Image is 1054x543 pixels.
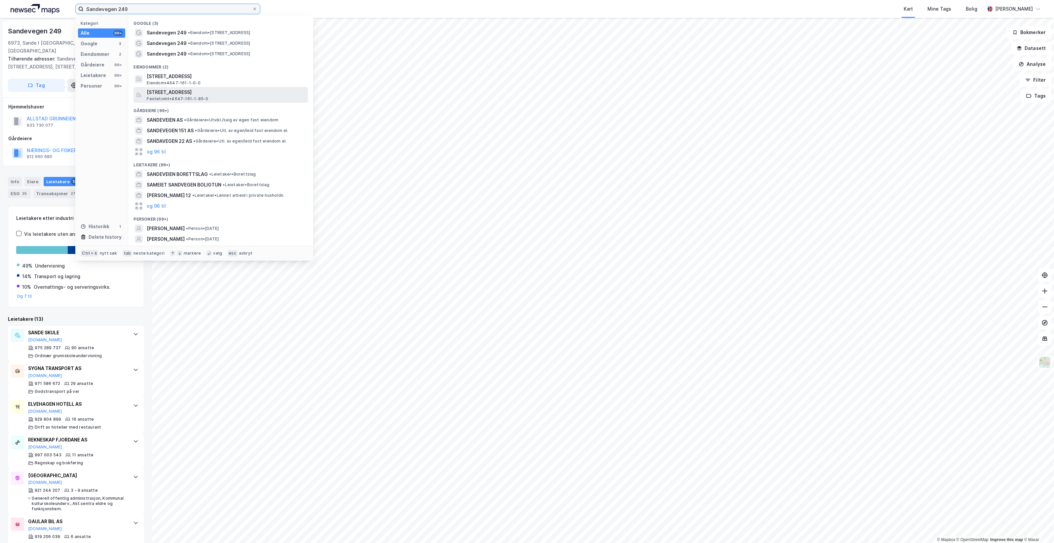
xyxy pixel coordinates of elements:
div: Mine Tags [927,5,951,13]
div: Ordinær grunnskoleundervisning [35,353,102,358]
div: 921 244 207 [35,488,60,493]
div: Gårdeiere [8,135,144,143]
button: Analyse [1013,58,1051,71]
span: Sandevegen 249 [147,39,187,47]
div: 99+ [113,83,123,89]
button: Bokmerker [1007,26,1051,39]
div: 919 206 039 [35,534,60,539]
span: [PERSON_NAME] [147,235,185,243]
div: 1 [117,224,123,229]
div: Kategori [81,21,125,26]
div: Google (3) [128,16,313,27]
div: markere [184,251,201,256]
div: Historikk [81,223,109,230]
div: 912 660 680 [27,154,52,159]
span: [STREET_ADDRESS] [147,72,305,80]
span: • [209,172,211,177]
div: Leietakere (13) [8,315,144,323]
div: [PERSON_NAME] [995,5,1033,13]
span: • [223,182,225,187]
span: SANDEVEGEN 151 AS [147,127,194,135]
div: 275 [69,190,79,197]
span: Eiendom • 4647-161-1-0-0 [147,80,200,86]
span: Festetomt • 4647-161-1-85-0 [147,96,208,102]
span: Sandevegen 249 [147,29,187,37]
button: og 96 til [147,148,166,156]
div: esc [227,250,238,257]
div: Sandevegen 249 [8,26,63,36]
div: 10% [22,283,31,291]
div: 6973, Sande I [GEOGRAPHIC_DATA], [GEOGRAPHIC_DATA] [8,39,94,55]
div: velg [213,251,222,256]
div: 13 [71,178,78,185]
div: Alle [81,29,90,37]
div: Regnskap og bokføring [35,460,83,466]
div: 99+ [113,30,123,36]
div: Transport og lagring [34,272,80,280]
div: [GEOGRAPHIC_DATA] [28,472,127,480]
span: SANDAVEGEN 22 AS [147,137,192,145]
span: • [186,236,188,241]
iframe: Chat Widget [1021,511,1054,543]
div: Hjemmelshaver [8,103,144,111]
span: Leietaker • Borettslag [223,182,269,188]
div: SANDE SKULE [28,329,127,337]
img: Z [1038,356,1051,369]
div: Gårdeiere [81,61,104,69]
span: • [192,193,194,198]
div: Godstransport på vei [35,389,79,394]
div: 99+ [113,62,123,67]
div: 90 ansatte [71,345,94,351]
button: Datasett [1011,42,1051,55]
span: • [188,51,190,56]
button: [DOMAIN_NAME] [28,480,62,485]
div: 929 804 899 [35,417,61,422]
span: Gårdeiere • Utl. av egen/leid fast eiendom el. [195,128,288,133]
span: SANDEVEIEN AS [147,116,183,124]
div: Drift av hoteller med restaurant [35,425,101,430]
span: Gårdeiere • Utl. av egen/leid fast eiendom el. [193,139,286,144]
div: Transaksjoner [33,189,82,198]
div: SYGNA TRANSPORT AS [28,364,127,372]
div: 14% [22,272,31,280]
span: [PERSON_NAME] 12 [147,191,191,199]
span: Tilhørende adresser: [8,56,57,62]
img: logo.a4113a55bc3d86da70a041830d287a7e.svg [11,4,59,14]
a: OpenStreetMap [957,537,989,542]
div: 29 ansatte [71,381,93,386]
div: Personer (99+) [128,211,313,223]
div: Delete history [89,233,122,241]
div: nytt søk [100,251,117,256]
div: 2 [117,52,123,57]
span: SAMEIET SANDVEGEN BOLIGTUN [147,181,221,189]
div: Kart [904,5,913,13]
button: Filter [1020,73,1051,87]
button: [DOMAIN_NAME] [28,444,62,450]
span: • [195,128,197,133]
a: Improve this map [990,537,1023,542]
div: 997 003 543 [35,452,61,458]
div: Undervisning [35,262,65,270]
div: Leietakere [81,71,106,79]
div: Leietakere etter industri [16,214,136,222]
div: Eiere [24,177,41,186]
div: Generell offentlig administrasjon, Kommunal kulturskoleunderv., Akt.sentra eldre og funksjonshem. [32,496,127,512]
span: Gårdeiere • Utvikl./salg av egen fast eiendom [184,117,278,123]
span: • [184,117,186,122]
span: • [188,30,190,35]
div: 11 ansatte [72,452,94,458]
div: 49% [22,262,32,270]
div: 975 289 737 [35,345,61,351]
div: 3 [117,41,123,46]
div: 971 586 672 [35,381,60,386]
button: [DOMAIN_NAME] [28,409,62,414]
div: ELVEHAGEN HOTELL AS [28,400,127,408]
span: Leietaker • Lønnet arbeid i private husholdn. [192,193,284,198]
div: REKNESKAP FJORDANE AS [28,436,127,444]
div: 933 730 077 [27,123,53,128]
div: 16 ansatte [72,417,94,422]
input: Søk på adresse, matrikkel, gårdeiere, leietakere eller personer [84,4,252,14]
div: Overnattings- og serveringsvirks. [34,283,111,291]
span: Sandevegen 249 [147,50,187,58]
